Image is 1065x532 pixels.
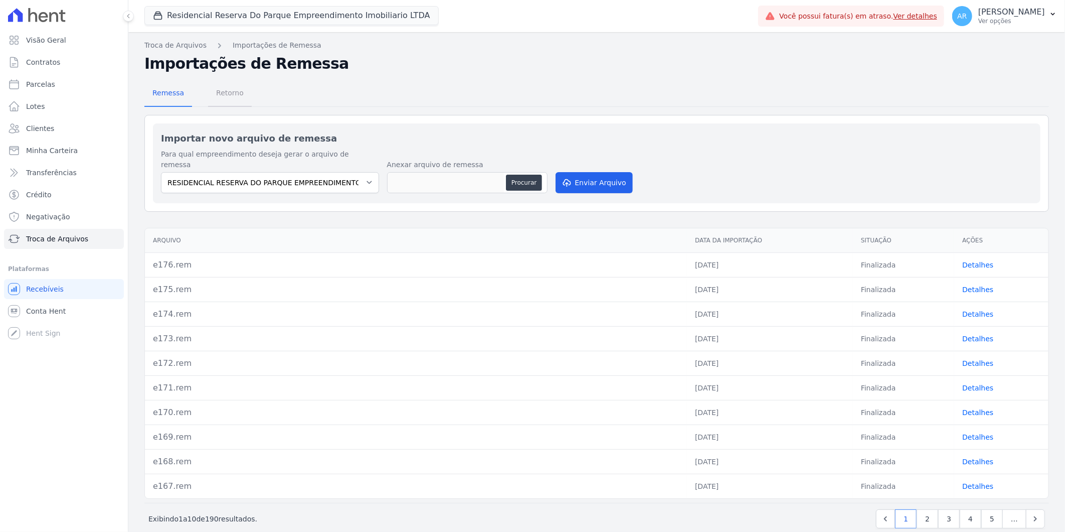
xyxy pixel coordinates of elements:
[144,55,1049,73] h2: Importações de Remessa
[153,431,679,443] div: e169.rem
[8,263,120,275] div: Plataformas
[962,261,993,269] a: Detalhes
[895,509,917,528] a: 1
[148,514,257,524] p: Exibindo a de resultados.
[853,302,954,326] td: Finalizada
[687,228,853,253] th: Data da Importação
[962,359,993,367] a: Detalhes
[978,17,1045,25] p: Ver opções
[917,509,938,528] a: 2
[210,83,250,103] span: Retorno
[687,375,853,400] td: [DATE]
[161,149,379,170] label: Para qual empreendimento deseja gerar o arquivo de remessa
[145,228,687,253] th: Arquivo
[876,509,895,528] a: Previous
[962,409,993,417] a: Detalhes
[853,351,954,375] td: Finalizada
[153,333,679,345] div: e173.rem
[981,509,1003,528] a: 5
[26,101,45,111] span: Lotes
[687,351,853,375] td: [DATE]
[153,480,679,492] div: e167.rem
[387,160,548,170] label: Anexar arquivo de remessa
[26,123,54,134] span: Clientes
[960,509,981,528] a: 4
[687,277,853,302] td: [DATE]
[687,302,853,326] td: [DATE]
[144,6,439,25] button: Residencial Reserva Do Parque Empreendimento Imobiliario LTDA
[687,425,853,449] td: [DATE]
[4,74,124,94] a: Parcelas
[153,259,679,271] div: e176.rem
[26,190,52,200] span: Crédito
[153,382,679,394] div: e171.rem
[4,185,124,205] a: Crédito
[962,458,993,466] a: Detalhes
[4,229,124,249] a: Troca de Arquivos
[4,141,124,161] a: Minha Carteira
[153,357,679,369] div: e172.rem
[26,57,60,67] span: Contratos
[962,286,993,294] a: Detalhes
[26,284,64,294] span: Recebíveis
[687,326,853,351] td: [DATE]
[153,284,679,296] div: e175.rem
[687,400,853,425] td: [DATE]
[944,2,1065,30] button: AR [PERSON_NAME] Ver opções
[4,279,124,299] a: Recebíveis
[26,234,88,244] span: Troca de Arquivos
[4,163,124,183] a: Transferências
[4,118,124,139] a: Clientes
[26,146,78,156] span: Minha Carteira
[957,13,967,20] span: AR
[506,175,542,191] button: Procurar
[853,252,954,277] td: Finalizada
[779,11,937,22] span: Você possui fatura(s) em atraso.
[853,449,954,474] td: Finalizada
[188,515,197,523] span: 10
[853,474,954,498] td: Finalizada
[208,81,252,107] a: Retorno
[179,515,183,523] span: 1
[26,35,66,45] span: Visão Geral
[853,277,954,302] td: Finalizada
[687,252,853,277] td: [DATE]
[853,425,954,449] td: Finalizada
[962,310,993,318] a: Detalhes
[4,96,124,116] a: Lotes
[26,168,77,178] span: Transferências
[26,212,70,222] span: Negativação
[954,228,1048,253] th: Ações
[144,81,192,107] a: Remessa
[153,407,679,419] div: e170.rem
[962,384,993,392] a: Detalhes
[26,79,55,89] span: Parcelas
[938,509,960,528] a: 3
[144,81,252,107] nav: Tab selector
[1026,509,1045,528] a: Next
[853,400,954,425] td: Finalizada
[144,40,1049,51] nav: Breadcrumb
[4,30,124,50] a: Visão Geral
[687,449,853,474] td: [DATE]
[26,306,66,316] span: Conta Hent
[161,131,1032,145] h2: Importar novo arquivo de remessa
[853,228,954,253] th: Situação
[205,515,219,523] span: 190
[556,172,633,193] button: Enviar Arquivo
[853,375,954,400] td: Finalizada
[4,301,124,321] a: Conta Hent
[153,308,679,320] div: e174.rem
[144,40,207,51] a: Troca de Arquivos
[153,456,679,468] div: e168.rem
[962,433,993,441] a: Detalhes
[962,482,993,490] a: Detalhes
[1002,509,1026,528] span: …
[4,207,124,227] a: Negativação
[894,12,938,20] a: Ver detalhes
[978,7,1045,17] p: [PERSON_NAME]
[853,326,954,351] td: Finalizada
[4,52,124,72] a: Contratos
[687,474,853,498] td: [DATE]
[233,40,321,51] a: Importações de Remessa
